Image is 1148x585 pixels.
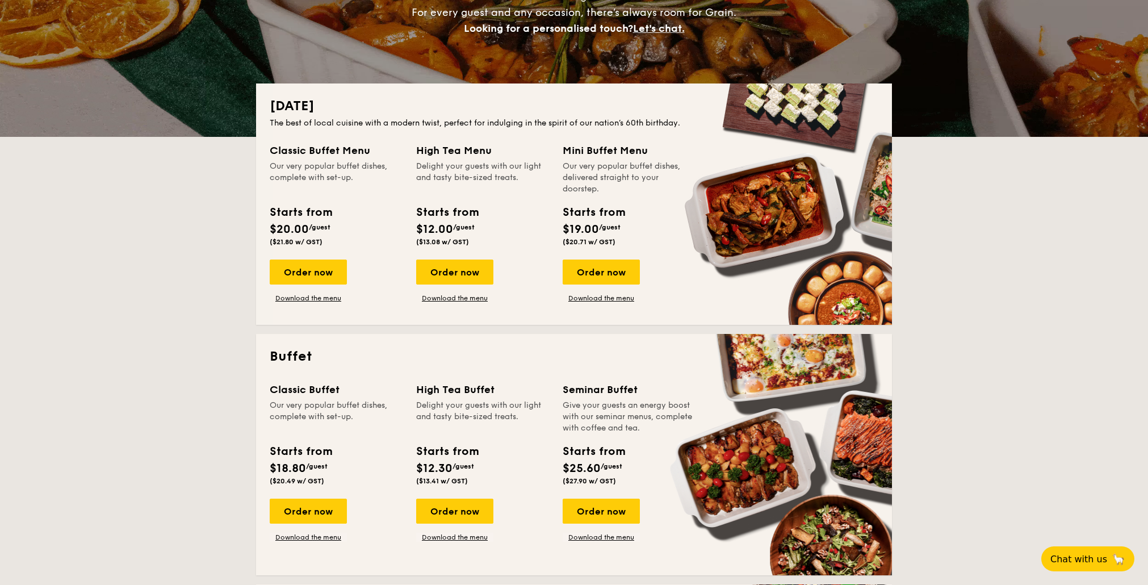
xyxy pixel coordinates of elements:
[270,97,878,115] h2: [DATE]
[599,223,621,231] span: /guest
[270,400,403,434] div: Our very popular buffet dishes, complete with set-up.
[416,238,469,246] span: ($13.08 w/ GST)
[416,477,468,485] span: ($13.41 w/ GST)
[416,294,493,303] a: Download the menu
[416,223,453,236] span: $12.00
[563,223,599,236] span: $19.00
[563,462,601,475] span: $25.60
[563,204,625,221] div: Starts from
[270,161,403,195] div: Our very popular buffet dishes, complete with set-up.
[270,294,347,303] a: Download the menu
[270,382,403,398] div: Classic Buffet
[416,260,493,285] div: Order now
[306,462,328,470] span: /guest
[270,238,322,246] span: ($21.80 w/ GST)
[563,400,695,434] div: Give your guests an energy boost with our seminar menus, complete with coffee and tea.
[563,143,695,158] div: Mini Buffet Menu
[1112,553,1125,566] span: 🦙
[563,294,640,303] a: Download the menu
[270,223,309,236] span: $20.00
[270,204,332,221] div: Starts from
[563,533,640,542] a: Download the menu
[270,477,324,485] span: ($20.49 w/ GST)
[1041,546,1134,571] button: Chat with us🦙
[1050,554,1107,565] span: Chat with us
[416,462,453,475] span: $12.30
[464,22,633,35] span: Looking for a personalised touch?
[563,238,615,246] span: ($20.71 w/ GST)
[270,462,306,475] span: $18.80
[270,499,347,524] div: Order now
[416,161,549,195] div: Delight your guests with our light and tasty bite-sized treats.
[416,382,549,398] div: High Tea Buffet
[416,499,493,524] div: Order now
[270,260,347,285] div: Order now
[270,533,347,542] a: Download the menu
[563,499,640,524] div: Order now
[270,348,878,366] h2: Buffet
[416,443,478,460] div: Starts from
[270,143,403,158] div: Classic Buffet Menu
[563,260,640,285] div: Order now
[633,22,685,35] span: Let's chat.
[563,443,625,460] div: Starts from
[270,118,878,129] div: The best of local cuisine with a modern twist, perfect for indulging in the spirit of our nation’...
[416,400,549,434] div: Delight your guests with our light and tasty bite-sized treats.
[270,443,332,460] div: Starts from
[416,143,549,158] div: High Tea Menu
[416,204,478,221] div: Starts from
[601,462,622,470] span: /guest
[416,533,493,542] a: Download the menu
[453,462,474,470] span: /guest
[563,382,695,398] div: Seminar Buffet
[563,161,695,195] div: Our very popular buffet dishes, delivered straight to your doorstep.
[563,477,616,485] span: ($27.90 w/ GST)
[309,223,330,231] span: /guest
[453,223,475,231] span: /guest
